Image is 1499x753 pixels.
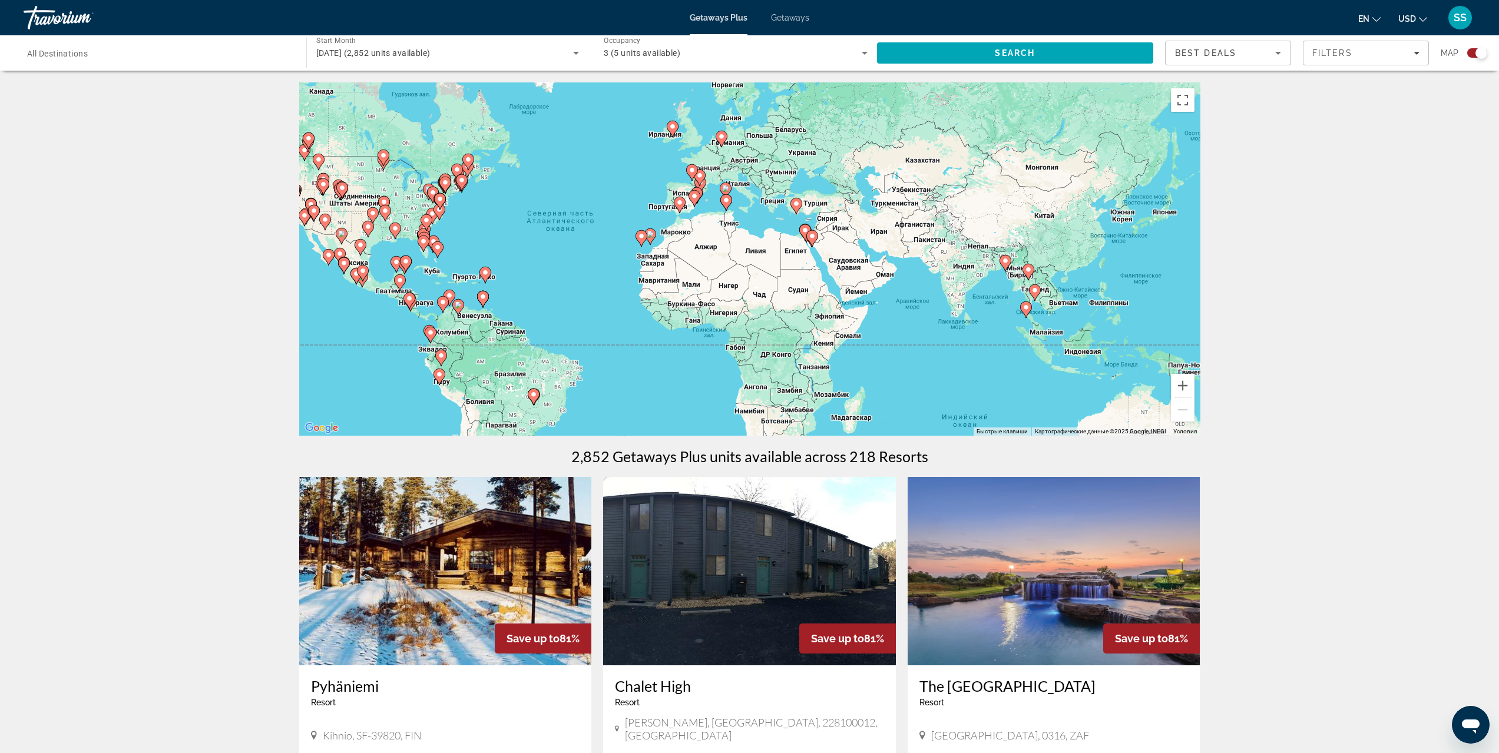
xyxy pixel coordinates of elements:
[24,2,141,33] a: Travorium
[1175,48,1236,58] span: Best Deals
[27,49,88,58] span: All Destinations
[1171,88,1194,112] button: Включить полноэкранный режим
[771,13,809,22] a: Getaways
[1398,14,1416,24] span: USD
[311,698,336,707] span: Resort
[1358,10,1381,27] button: Change language
[316,48,431,58] span: [DATE] (2,852 units available)
[1171,398,1194,422] button: Уменьшить
[1441,45,1458,61] span: Map
[1312,48,1352,58] span: Filters
[1115,632,1168,645] span: Save up to
[299,477,592,665] img: Pyhäniemi
[908,477,1200,665] img: The Kingdom Resort
[877,42,1154,64] button: Search
[1173,428,1197,434] a: Условия (ссылка откроется в новой вкладке)
[604,48,680,58] span: 3 (5 units available)
[302,420,341,436] img: Google
[1445,5,1475,30] button: User Menu
[27,47,291,61] input: Select destination
[1452,706,1490,744] iframe: Кнопка запуска окна обмена сообщениями
[995,48,1035,58] span: Search
[931,729,1089,742] span: [GEOGRAPHIC_DATA], 0316, ZAF
[316,37,356,45] span: Start Month
[311,677,580,695] a: Pyhäniemi
[1398,10,1427,27] button: Change currency
[1175,46,1281,60] mat-select: Sort by
[811,632,864,645] span: Save up to
[615,698,640,707] span: Resort
[571,447,928,465] h1: 2,852 Getaways Plus units available across 218 Resorts
[799,623,896,654] div: 81%
[977,427,1028,436] button: Быстрые клавиши
[323,729,422,742] span: Kihnio, SF-39820, FIN
[1303,41,1429,65] button: Filters
[625,716,883,742] span: [PERSON_NAME], [GEOGRAPHIC_DATA], 228100012, [GEOGRAPHIC_DATA]
[1035,428,1166,434] span: Картографические данные ©2025 Google, INEGI
[1171,374,1194,397] button: Увеличить
[495,623,591,654] div: 81%
[690,13,747,22] a: Getaways Plus
[302,420,341,436] a: Открыть эту область в Google Картах (в новом окне)
[1103,623,1200,654] div: 81%
[603,477,896,665] img: Chalet High
[919,677,1189,695] a: The [GEOGRAPHIC_DATA]
[615,677,884,695] a: Chalet High
[507,632,560,645] span: Save up to
[1454,12,1467,24] span: SS
[604,37,641,45] span: Occupancy
[1358,14,1369,24] span: en
[919,698,944,707] span: Resort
